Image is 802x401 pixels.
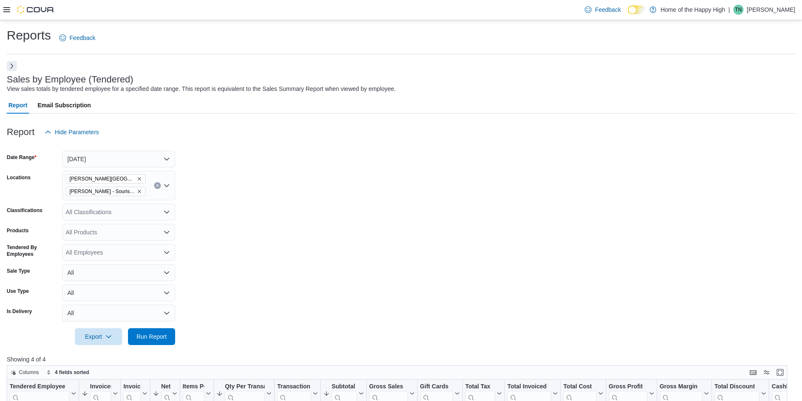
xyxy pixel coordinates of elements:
[66,187,146,196] span: Estevan - Souris Avenue - Fire & Flower
[7,367,42,377] button: Columns
[10,382,69,390] div: Tendered Employee
[7,308,32,315] label: Is Delivery
[7,85,396,93] div: View sales totals by tendered employee for a specified date range. This report is equivalent to t...
[55,128,99,136] span: Hide Parameters
[595,5,621,14] span: Feedback
[69,34,95,42] span: Feedback
[7,27,51,44] h1: Reports
[748,367,758,377] button: Keyboard shortcuts
[19,369,39,376] span: Columns
[581,1,624,18] a: Feedback
[17,5,55,14] img: Cova
[609,382,647,390] div: Gross Profit
[735,5,742,15] span: TN
[161,382,171,390] div: Net Sold
[62,284,175,301] button: All
[37,97,91,114] span: Email Subscription
[41,124,102,141] button: Hide Parameters
[747,5,795,15] p: [PERSON_NAME]
[66,174,146,183] span: Estevan - Estevan Plaza - Fire & Flower
[775,367,785,377] button: Enter fullscreen
[163,249,170,256] button: Open list of options
[55,369,89,376] span: 4 fields sorted
[62,305,175,321] button: All
[163,229,170,236] button: Open list of options
[123,382,140,390] div: Invoices Ref
[7,154,37,161] label: Date Range
[420,382,453,390] div: Gift Cards
[7,74,133,85] h3: Sales by Employee (Tendered)
[728,5,730,15] p: |
[507,382,551,390] div: Total Invoiced
[277,382,311,390] div: Transaction Average
[43,367,92,377] button: 4 fields sorted
[69,175,135,183] span: [PERSON_NAME][GEOGRAPHIC_DATA] - Fire & Flower
[369,382,408,390] div: Gross Sales
[7,355,795,364] p: Showing 4 of 4
[762,367,772,377] button: Display options
[733,5,743,15] div: Tammy Neff
[7,227,29,234] label: Products
[225,382,265,390] div: Qty Per Transaction
[7,244,59,258] label: Tendered By Employees
[465,382,495,390] div: Total Tax
[136,332,167,341] span: Run Report
[660,382,702,390] div: Gross Margin
[69,187,135,196] span: [PERSON_NAME] - Souris Avenue - Fire & Flower
[7,61,17,71] button: Next
[8,97,27,114] span: Report
[163,182,170,189] button: Open list of options
[62,264,175,281] button: All
[563,382,596,390] div: Total Cost
[714,382,759,390] div: Total Discount
[628,5,645,14] input: Dark Mode
[7,127,35,137] h3: Report
[80,328,117,345] span: Export
[154,182,161,189] button: Clear input
[128,328,175,345] button: Run Report
[75,328,122,345] button: Export
[7,288,29,295] label: Use Type
[62,151,175,167] button: [DATE]
[332,382,357,390] div: Subtotal
[7,174,31,181] label: Locations
[7,207,43,214] label: Classifications
[56,29,99,46] a: Feedback
[661,5,725,15] p: Home of the Happy High
[163,209,170,215] button: Open list of options
[90,382,111,390] div: Invoices Sold
[183,382,205,390] div: Items Per Transaction
[137,189,142,194] button: Remove Estevan - Souris Avenue - Fire & Flower from selection in this group
[137,176,142,181] button: Remove Estevan - Estevan Plaza - Fire & Flower from selection in this group
[7,268,30,274] label: Sale Type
